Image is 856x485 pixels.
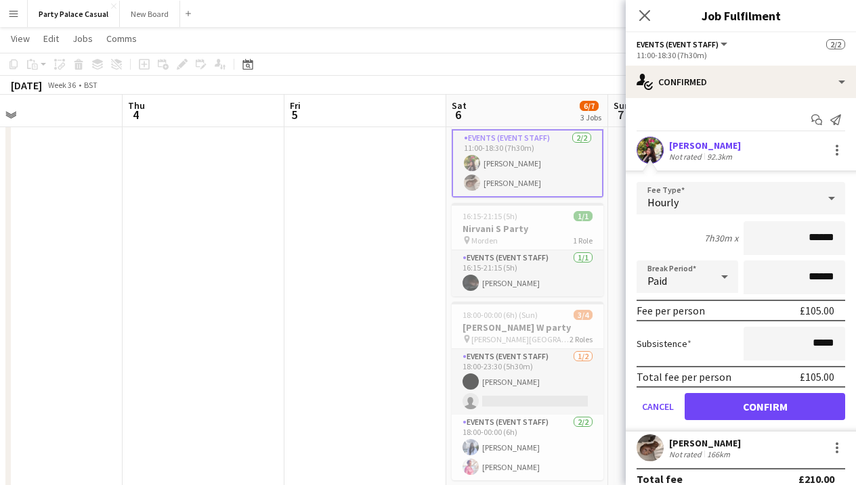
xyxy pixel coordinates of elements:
span: 4 [126,107,145,122]
a: Edit [38,30,64,47]
app-card-role: Events (Event Staff)1/218:00-23:30 (5h30m)[PERSON_NAME] [452,349,603,415]
a: Comms [101,30,142,47]
span: 2/2 [826,39,845,49]
div: Not rated [669,449,704,459]
label: Subsistence [637,338,691,350]
div: 7h30m x [704,232,738,244]
h3: Nirvani S Party [452,223,603,235]
app-card-role: Events (Event Staff)2/211:00-18:30 (7h30m)[PERSON_NAME][PERSON_NAME] [452,129,603,198]
button: Events (Event Staff) [637,39,729,49]
span: Comms [106,32,137,45]
span: 2 Roles [570,334,593,344]
span: 6 [450,107,467,122]
a: Jobs [67,30,98,47]
span: [PERSON_NAME][GEOGRAPHIC_DATA] [471,334,570,344]
div: 92.3km [704,152,735,162]
button: Cancel [637,393,679,420]
div: Not rated [669,152,704,162]
app-job-card: 16:15-21:15 (5h)1/1Nirvani S Party Morden1 RoleEvents (Event Staff)1/116:15-21:15 (5h)[PERSON_NAME] [452,203,603,296]
div: 166km [704,449,733,459]
span: Week 36 [45,80,79,90]
span: 16:15-21:15 (5h) [463,211,517,221]
span: 7 [612,107,630,122]
h3: [PERSON_NAME] W party [452,321,603,333]
app-job-card: 11:00-18:30 (7h30m)2/2[PERSON_NAME] Party [GEOGRAPHIC_DATA]1 RoleEvents (Event Staff)2/211:00-18:... [452,82,603,198]
span: Paid [647,274,667,287]
div: Confirmed [626,66,856,98]
span: Sun [614,99,630,112]
button: Party Palace Casual [28,1,120,27]
div: Total fee per person [637,370,731,384]
div: [PERSON_NAME] [669,139,741,152]
span: Edit [43,32,59,45]
span: 5 [288,107,301,122]
a: View [5,30,35,47]
div: BST [84,80,98,90]
div: £105.00 [800,370,834,384]
div: 3 Jobs [580,112,601,122]
span: 1/1 [574,211,593,221]
div: £105.00 [800,304,834,317]
button: New Board [120,1,180,27]
span: 6/7 [580,101,599,111]
div: 11:00-18:30 (7h30m) [637,50,845,60]
span: 3/4 [574,310,593,320]
span: Events (Event Staff) [637,39,719,49]
span: Hourly [647,195,679,209]
span: View [11,32,30,45]
div: [DATE] [11,78,42,92]
div: Fee per person [637,304,705,317]
h3: Job Fulfilment [626,7,856,24]
button: Confirm [685,393,845,420]
span: Jobs [72,32,93,45]
app-job-card: 18:00-00:00 (6h) (Sun)3/4[PERSON_NAME] W party [PERSON_NAME][GEOGRAPHIC_DATA]2 RolesEvents (Event... [452,302,603,480]
span: Fri [290,99,301,112]
span: 18:00-00:00 (6h) (Sun) [463,310,538,320]
app-card-role: Events (Event Staff)1/116:15-21:15 (5h)[PERSON_NAME] [452,250,603,296]
app-card-role: Events (Event Staff)2/218:00-00:00 (6h)[PERSON_NAME][PERSON_NAME] [452,415,603,480]
div: [PERSON_NAME] [669,437,741,449]
span: Thu [128,99,145,112]
span: Sat [452,99,467,112]
span: 1 Role [573,235,593,246]
span: Morden [471,235,498,246]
